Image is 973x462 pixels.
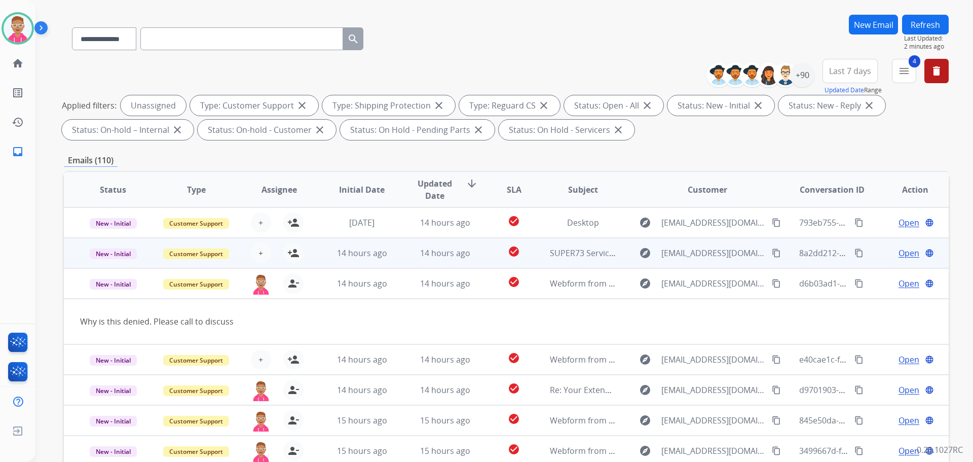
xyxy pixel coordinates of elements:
mat-icon: content_copy [854,416,864,425]
mat-icon: content_copy [772,446,781,455]
div: Status: New - Reply [778,95,885,116]
span: Last Updated: [904,34,949,43]
p: Applied filters: [62,99,117,112]
span: Open [899,277,919,290]
img: avatar [4,14,32,43]
span: 793eb755-53af-4f55-b026-ee9e5ab2fa8a [799,217,951,228]
mat-icon: content_copy [772,416,781,425]
span: Customer Support [163,218,229,229]
mat-icon: close [314,124,326,136]
img: agent-avatar [251,380,271,401]
span: Open [899,445,919,457]
span: Desktop [567,217,599,228]
mat-icon: content_copy [772,355,781,364]
mat-icon: content_copy [854,218,864,227]
span: 3499667d-f082-48ca-bc35-7178106b0471 [799,445,954,456]
span: [EMAIL_ADDRESS][DOMAIN_NAME] [661,247,766,259]
span: Last 7 days [829,69,871,73]
button: + [251,212,271,233]
mat-icon: content_copy [854,355,864,364]
span: Webform from [EMAIL_ADDRESS][DOMAIN_NAME] on [DATE] [550,445,779,456]
span: Subject [568,184,598,196]
mat-icon: explore [639,353,651,366]
img: agent-avatar [251,273,271,295]
mat-icon: person_remove [287,384,300,396]
span: [EMAIL_ADDRESS][DOMAIN_NAME] [661,384,766,396]
span: [EMAIL_ADDRESS][DOMAIN_NAME] [661,414,766,427]
div: +90 [790,63,814,87]
div: Status: On Hold - Pending Parts [340,120,495,140]
span: 15 hours ago [420,445,470,456]
mat-icon: content_copy [772,218,781,227]
span: 8a2dd212-0656-4546-a44c-c129f666a407 [799,247,953,259]
span: Customer Support [163,355,229,366]
span: Initial Date [339,184,385,196]
mat-icon: language [925,218,934,227]
span: 14 hours ago [420,247,470,259]
div: Status: Open - All [564,95,663,116]
span: d6b03ad1-7b92-4fcd-adb2-33ae1bec6fbf [799,278,953,289]
span: Re: Your Extend Virtual Card [550,384,658,396]
mat-icon: explore [639,414,651,427]
mat-icon: person_add [287,247,300,259]
mat-icon: close [612,124,624,136]
mat-icon: person_remove [287,445,300,457]
button: + [251,349,271,370]
span: Type [187,184,206,196]
span: 2 minutes ago [904,43,949,51]
span: + [258,247,263,259]
p: Emails (110) [64,154,118,167]
span: Webform from [EMAIL_ADDRESS][DOMAIN_NAME] on [DATE] [550,415,779,426]
div: Status: On-hold - Customer [198,120,336,140]
span: 14 hours ago [337,384,387,396]
mat-icon: check_circle [508,245,520,258]
img: agent-avatar [251,410,271,432]
span: Conversation ID [800,184,865,196]
mat-icon: check_circle [508,352,520,364]
mat-icon: explore [639,217,651,229]
span: SLA [507,184,521,196]
mat-icon: close [538,99,550,112]
mat-icon: content_copy [854,279,864,288]
span: 4 [909,55,920,67]
div: Status: On-hold – Internal [62,120,194,140]
span: Webform from [EMAIL_ADDRESS][DOMAIN_NAME] on [DATE] [550,354,779,365]
span: Customer Support [163,416,229,427]
span: Customer Support [163,385,229,396]
span: + [258,353,263,366]
div: Status: New - Initial [667,95,774,116]
mat-icon: list_alt [12,87,24,99]
span: [DATE] [349,217,375,228]
mat-icon: history [12,116,24,128]
div: Status: On Hold - Servicers [499,120,634,140]
span: Status [100,184,126,196]
span: New - Initial [90,218,137,229]
span: Open [899,353,919,366]
mat-icon: language [925,248,934,258]
button: Updated Date [825,86,864,94]
mat-icon: person_remove [287,277,300,290]
span: New - Initial [90,355,137,366]
div: Type: Shipping Protection [322,95,455,116]
span: [EMAIL_ADDRESS][DOMAIN_NAME] [661,217,766,229]
span: d9701903-5a06-4676-8c2c-3ec5487e2250 [799,384,954,396]
button: Refresh [902,15,949,34]
span: 15 hours ago [337,445,387,456]
mat-icon: check_circle [508,215,520,227]
span: New - Initial [90,279,137,290]
span: 15 hours ago [337,415,387,426]
div: Type: Reguard CS [459,95,560,116]
mat-icon: person_add [287,353,300,366]
span: Range [825,86,882,94]
span: Open [899,384,919,396]
mat-icon: content_copy [772,248,781,258]
span: 14 hours ago [337,247,387,259]
span: 14 hours ago [420,354,470,365]
mat-icon: search [347,33,359,45]
mat-icon: check_circle [508,382,520,395]
mat-icon: close [296,99,308,112]
mat-icon: content_copy [772,385,781,395]
mat-icon: close [171,124,183,136]
div: Unassigned [121,95,186,116]
mat-icon: check_circle [508,413,520,425]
